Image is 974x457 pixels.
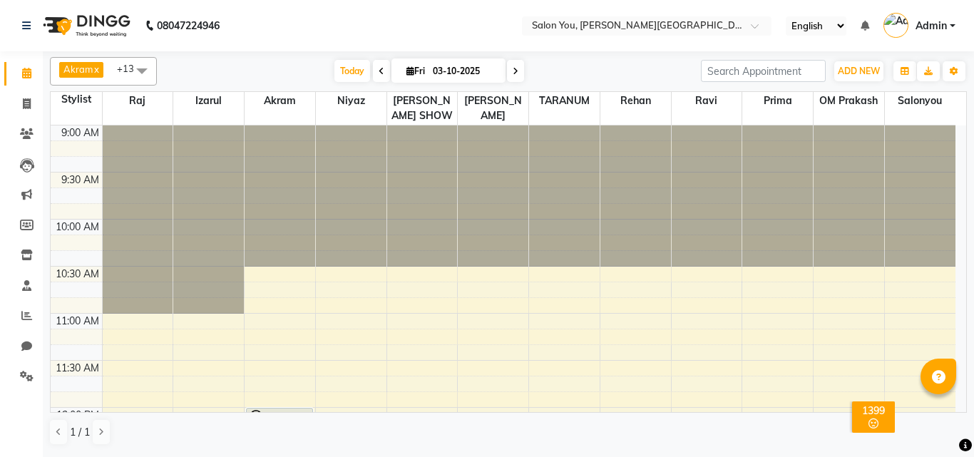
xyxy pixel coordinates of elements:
input: Search Appointment [701,60,826,82]
b: 08047224946 [157,6,220,46]
div: 12:00 PM [53,408,102,423]
div: 11:30 AM [53,361,102,376]
span: +13 [117,63,145,74]
img: logo [36,6,134,46]
span: TARANUM [529,92,600,110]
img: Admin [883,13,908,38]
div: 10:00 AM [53,220,102,235]
iframe: chat widget [914,400,960,443]
span: Admin [916,19,947,34]
span: Izarul [173,92,244,110]
span: ravi [672,92,742,110]
div: 10:30 AM [53,267,102,282]
div: 9:00 AM [58,125,102,140]
div: 1399 [855,404,892,417]
span: Today [334,60,370,82]
span: Akram [63,63,93,75]
span: [PERSON_NAME] [458,92,528,125]
span: OM Prakash [814,92,884,110]
div: 9:30 AM [58,173,102,188]
span: Niyaz [316,92,386,110]
div: 11:00 AM [53,314,102,329]
button: ADD NEW [834,61,883,81]
span: salonyou [885,92,955,110]
span: raj [103,92,173,110]
span: Akram [245,92,315,110]
div: Stylist [51,92,102,107]
span: [PERSON_NAME] SHOW [387,92,458,125]
a: x [93,63,99,75]
span: 1 / 1 [70,425,90,440]
input: 2025-10-03 [429,61,500,82]
span: rehan [600,92,671,110]
span: prima [742,92,813,110]
span: Fri [403,66,429,76]
span: ADD NEW [838,66,880,76]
